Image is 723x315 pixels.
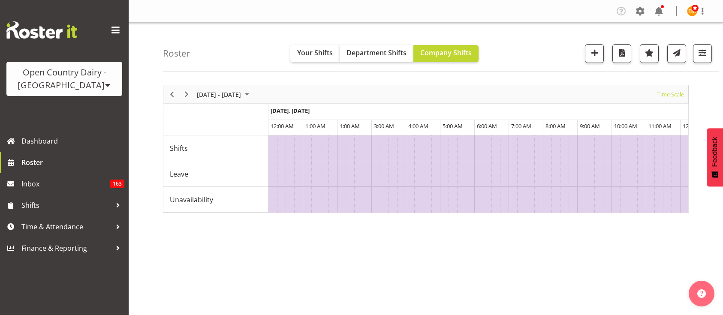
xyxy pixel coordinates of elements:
button: Download a PDF of the roster according to the set date range. [612,44,631,63]
img: Rosterit website logo [6,21,77,39]
span: Dashboard [21,135,124,147]
button: Highlight an important date within the roster. [640,44,659,63]
span: Finance & Reporting [21,242,111,255]
h4: Roster [163,48,190,58]
span: Feedback [711,137,719,167]
span: Shifts [21,199,111,212]
span: Time & Attendance [21,220,111,233]
span: 163 [110,180,124,188]
button: Send a list of all shifts for the selected filtered period to all rostered employees. [667,44,686,63]
span: Company Shifts [420,48,472,57]
span: Department Shifts [346,48,407,57]
span: Roster [21,156,124,169]
button: Company Shifts [413,45,479,62]
button: Add a new shift [585,44,604,63]
span: Your Shifts [297,48,333,57]
button: Filter Shifts [693,44,712,63]
button: Your Shifts [290,45,340,62]
div: Open Country Dairy - [GEOGRAPHIC_DATA] [15,66,114,92]
img: help-xxl-2.png [697,289,706,298]
button: Feedback - Show survey [707,128,723,186]
img: tim-magness10922.jpg [687,6,697,16]
button: Department Shifts [340,45,413,62]
span: Inbox [21,177,110,190]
